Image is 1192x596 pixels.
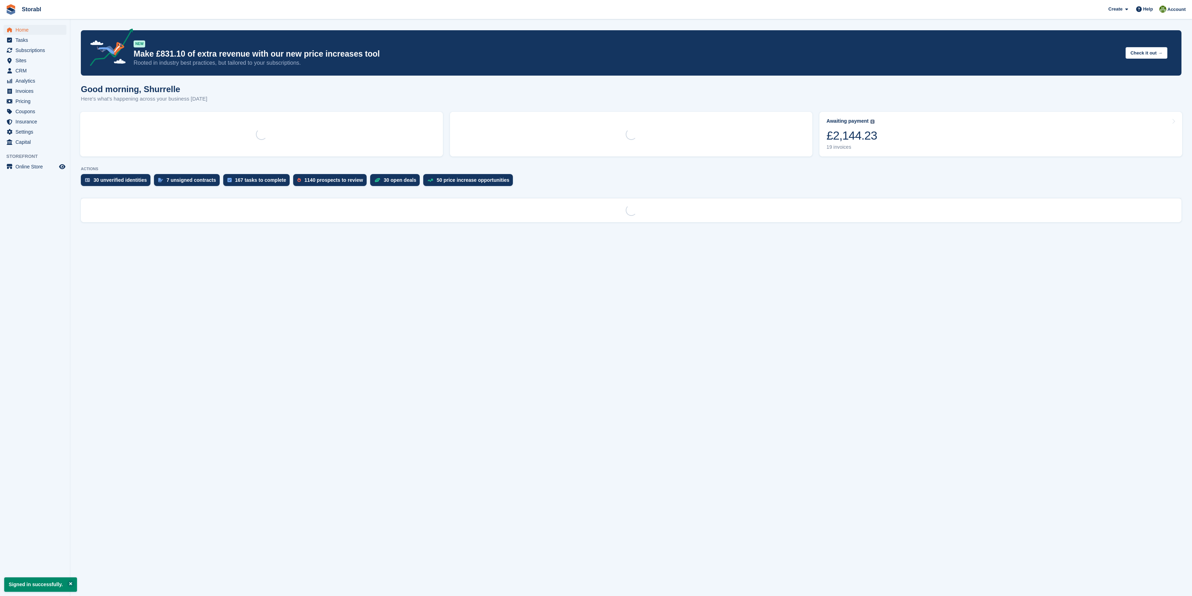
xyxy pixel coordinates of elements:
a: 50 price increase opportunities [423,174,516,190]
a: menu [4,66,66,76]
p: Signed in successfully. [4,577,77,592]
img: icon-info-grey-7440780725fd019a000dd9b08b2336e03edf1995a4989e88bcd33f0948082b44.svg [870,120,875,124]
span: Pricing [15,96,58,106]
span: Account [1167,6,1186,13]
h1: Good morning, Shurrelle [81,84,207,94]
p: Rooted in industry best practices, but tailored to your subscriptions. [134,59,1120,67]
img: verify_identity-adf6edd0f0f0b5bbfe63781bf79b02c33cf7c696d77639b501bdc392416b5a36.svg [85,178,90,182]
a: menu [4,86,66,96]
div: 50 price increase opportunities [437,177,509,183]
div: 167 tasks to complete [235,177,286,183]
button: Check it out → [1126,47,1167,59]
a: menu [4,162,66,172]
a: menu [4,127,66,137]
img: contract_signature_icon-13c848040528278c33f63329250d36e43548de30e8caae1d1a13099fd9432cc5.svg [158,178,163,182]
div: £2,144.23 [826,128,877,143]
span: CRM [15,66,58,76]
div: 30 open deals [384,177,417,183]
div: 1140 prospects to review [304,177,363,183]
p: Here's what's happening across your business [DATE] [81,95,207,103]
span: Analytics [15,76,58,86]
span: Sites [15,56,58,65]
span: Invoices [15,86,58,96]
a: Preview store [58,162,66,171]
p: ACTIONS [81,167,1181,171]
span: Capital [15,137,58,147]
div: 19 invoices [826,144,877,150]
a: Awaiting payment £2,144.23 19 invoices [819,112,1182,156]
a: menu [4,45,66,55]
a: menu [4,96,66,106]
a: 7 unsigned contracts [154,174,223,190]
span: Create [1108,6,1122,13]
a: menu [4,117,66,127]
div: 30 unverified identities [94,177,147,183]
span: Storefront [6,153,70,160]
span: Coupons [15,107,58,116]
a: menu [4,107,66,116]
a: Storabl [19,4,44,15]
a: menu [4,35,66,45]
img: Shurrelle Harrington [1159,6,1166,13]
a: 30 unverified identities [81,174,154,190]
span: Settings [15,127,58,137]
img: price-adjustments-announcement-icon-8257ccfd72463d97f412b2fc003d46551f7dbcb40ab6d574587a9cd5c0d94... [84,28,133,69]
span: Help [1143,6,1153,13]
img: price_increase_opportunities-93ffe204e8149a01c8c9dc8f82e8f89637d9d84a8eef4429ea346261dce0b2c0.svg [427,179,433,182]
img: prospect-51fa495bee0391a8d652442698ab0144808aea92771e9ea1ae160a38d050c398.svg [297,178,301,182]
span: Online Store [15,162,58,172]
a: 30 open deals [370,174,424,190]
a: menu [4,56,66,65]
img: deal-1b604bf984904fb50ccaf53a9ad4b4a5d6e5aea283cecdc64d6e3604feb123c2.svg [374,178,380,182]
img: task-75834270c22a3079a89374b754ae025e5fb1db73e45f91037f5363f120a921f8.svg [227,178,232,182]
p: Make £831.10 of extra revenue with our new price increases tool [134,49,1120,59]
img: stora-icon-8386f47178a22dfd0bd8f6a31ec36ba5ce8667c1dd55bd0f319d3a0aa187defe.svg [6,4,16,15]
div: Awaiting payment [826,118,869,124]
span: Home [15,25,58,35]
span: Subscriptions [15,45,58,55]
a: menu [4,25,66,35]
div: 7 unsigned contracts [167,177,216,183]
a: 1140 prospects to review [293,174,370,190]
span: Insurance [15,117,58,127]
span: Tasks [15,35,58,45]
div: NEW [134,40,145,47]
a: menu [4,76,66,86]
a: menu [4,137,66,147]
a: 167 tasks to complete [223,174,294,190]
